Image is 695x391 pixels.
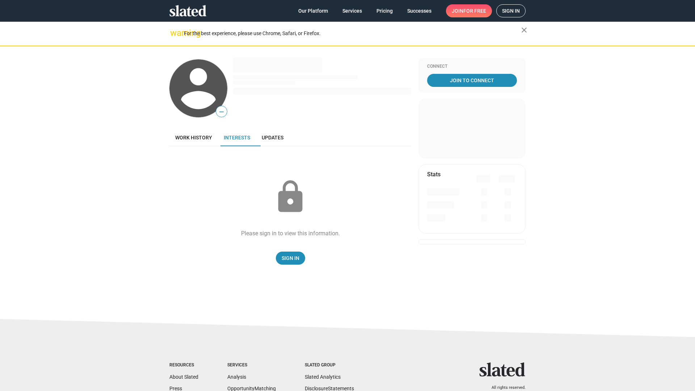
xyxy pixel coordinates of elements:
[272,179,308,215] mat-icon: lock
[216,107,227,117] span: —
[169,362,198,368] div: Resources
[170,29,179,37] mat-icon: warning
[337,4,368,17] a: Services
[371,4,399,17] a: Pricing
[427,64,517,70] div: Connect
[184,29,521,38] div: For the best experience, please use Chrome, Safari, or Firefox.
[227,374,246,380] a: Analysis
[224,135,250,140] span: Interests
[169,374,198,380] a: About Slated
[376,4,393,17] span: Pricing
[429,74,515,87] span: Join To Connect
[175,135,212,140] span: Work history
[305,374,341,380] a: Slated Analytics
[276,252,305,265] a: Sign In
[282,252,299,265] span: Sign In
[292,4,334,17] a: Our Platform
[496,4,526,17] a: Sign in
[502,5,520,17] span: Sign in
[407,4,431,17] span: Successes
[241,230,340,237] div: Please sign in to view this information.
[342,4,362,17] span: Services
[256,129,289,146] a: Updates
[401,4,437,17] a: Successes
[262,135,283,140] span: Updates
[520,26,528,34] mat-icon: close
[427,171,441,178] mat-card-title: Stats
[169,129,218,146] a: Work history
[305,362,354,368] div: Slated Group
[218,129,256,146] a: Interests
[463,4,486,17] span: for free
[298,4,328,17] span: Our Platform
[227,362,276,368] div: Services
[452,4,486,17] span: Join
[446,4,492,17] a: Joinfor free
[427,74,517,87] a: Join To Connect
